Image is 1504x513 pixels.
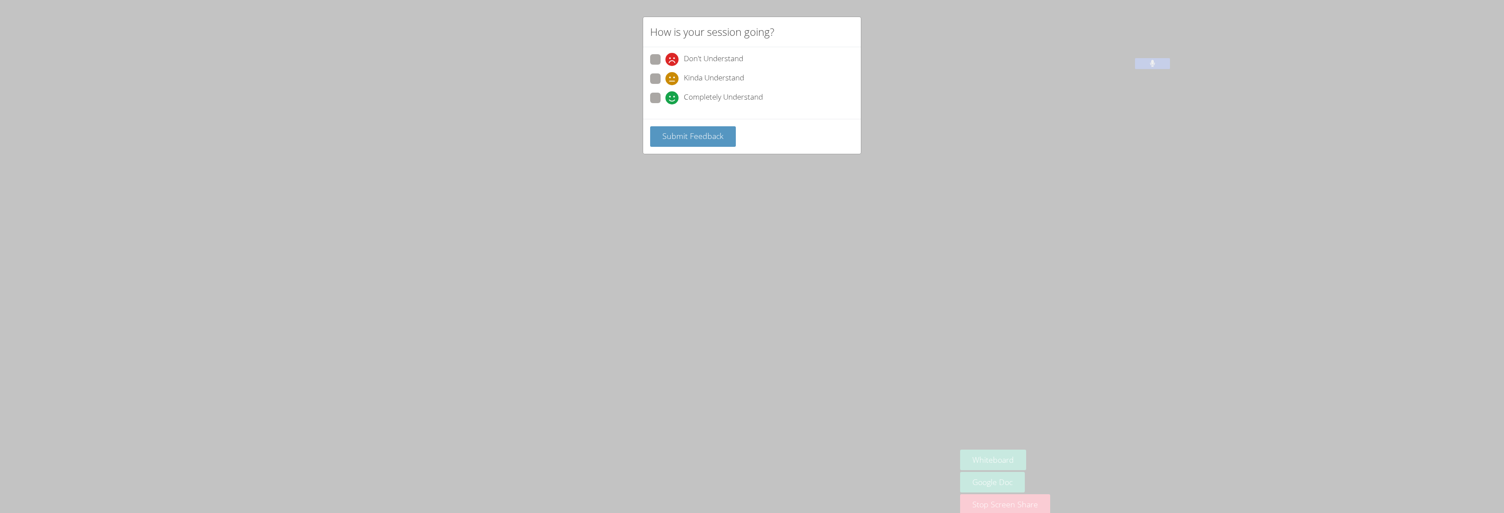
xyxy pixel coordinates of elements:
span: Kinda Understand [684,72,744,85]
span: Completely Understand [684,91,763,104]
span: Submit Feedback [662,131,724,141]
h2: How is your session going? [650,24,774,40]
button: Submit Feedback [650,126,736,147]
span: Don't Understand [684,53,743,66]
